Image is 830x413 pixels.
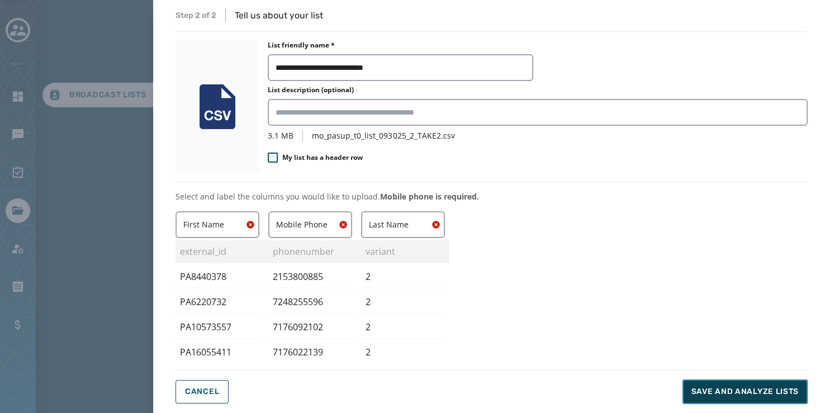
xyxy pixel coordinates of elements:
[276,219,344,230] span: Mobile Phone
[176,316,259,339] div: PA10573557
[268,291,352,314] div: 7248255596
[183,219,252,230] span: First Name
[176,380,229,403] button: Cancel
[176,265,259,288] div: PA8440378
[176,341,259,364] div: PA16055411
[176,10,216,21] span: Step 2 of 2
[682,379,808,404] button: Save and analyze lists
[176,191,808,202] p: Select and label the columns you would like to upload.
[176,211,259,238] button: First Name
[361,341,445,364] div: 2
[176,291,259,314] div: PA6220732
[357,240,449,263] div: variant
[361,265,445,288] div: 2
[691,386,799,397] span: Save and analyze lists
[268,86,354,94] label: List description (optional)
[268,341,352,364] div: 7176022139
[185,387,219,396] span: Cancel
[369,219,437,230] span: Last Name
[312,130,454,141] span: mo_pasup_t0_list_093025_2_TAKE2.csv
[268,130,293,141] span: 3.1 MB
[361,211,445,238] button: Last Name
[268,41,335,50] label: List friendly name *
[268,316,352,339] div: 7176092102
[380,191,479,202] span: Mobile phone is required.
[268,211,352,238] button: Mobile Phone
[361,291,445,314] div: 2
[282,153,363,162] span: My list has a header row
[171,240,264,263] div: external_id
[361,316,445,339] div: 2
[264,240,357,263] div: phonenumber
[268,265,352,288] div: 2153800885
[235,9,323,22] p: Tell us about your list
